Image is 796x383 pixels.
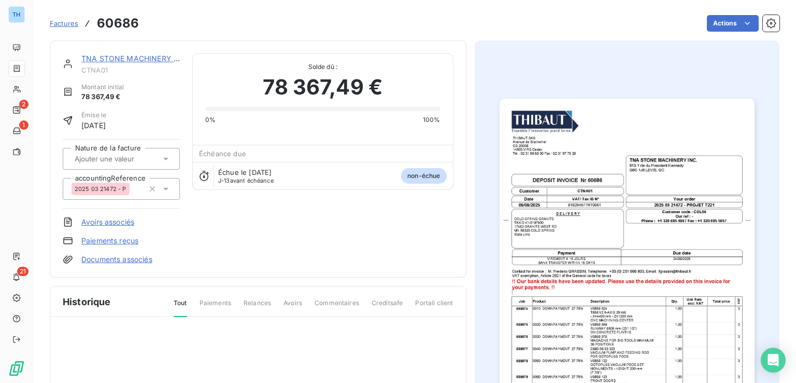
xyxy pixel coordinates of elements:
span: 78 367,49 € [81,92,124,102]
span: 2 [19,100,29,109]
span: 78 367,49 € [263,72,382,103]
span: 21 [17,267,29,276]
span: 1 [19,120,29,130]
span: Avoirs [283,298,302,316]
span: Émise le [81,111,106,120]
span: CTNA01 [81,66,180,74]
span: non-échue [401,168,446,184]
span: Portail client [415,298,453,316]
a: Paiements reçus [81,236,138,246]
span: Relances [244,298,271,316]
span: Paiements [200,298,231,316]
a: Avoirs associés [81,217,134,227]
a: TNA STONE MACHINERY INC. [81,54,189,63]
span: Commentaires [315,298,359,316]
span: Échéance due [199,149,246,158]
span: Solde dû : [205,62,440,72]
h3: 60686 [97,14,139,33]
a: Documents associés [81,254,152,265]
span: 2025 03 21472 - P [75,186,126,192]
span: Historique [63,295,111,309]
div: TH [8,6,25,23]
span: Creditsafe [372,298,403,316]
img: Logo LeanPay [8,360,25,377]
a: Factures [50,18,78,29]
input: Ajouter une valeur [74,154,178,163]
span: [DATE] [81,120,106,131]
button: Actions [707,15,759,32]
div: Open Intercom Messenger [761,348,786,373]
span: 0% [205,115,216,125]
span: Factures [50,19,78,28]
span: 100% [423,115,440,125]
span: J-13 [218,177,230,184]
span: Montant initial [81,83,124,92]
span: Tout [174,298,187,317]
span: avant échéance [218,177,274,184]
span: Échue le [DATE] [218,168,272,176]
